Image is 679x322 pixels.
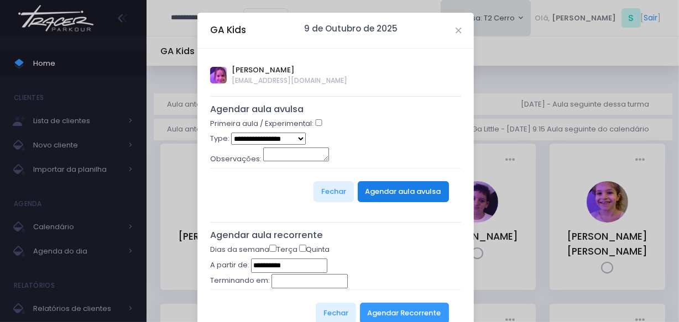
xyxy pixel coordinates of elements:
[210,23,246,37] h5: GA Kids
[358,181,449,202] button: Agendar aula avulsa
[304,24,398,34] h6: 9 de Outubro de 2025
[456,28,461,33] button: Close
[210,260,249,271] label: A partir de:
[210,104,462,115] h5: Agendar aula avulsa
[210,133,229,144] label: Type:
[210,154,262,165] label: Observações:
[269,244,297,255] label: Terça
[299,244,330,255] label: Quinta
[232,76,348,86] span: [EMAIL_ADDRESS][DOMAIN_NAME]
[210,118,314,129] label: Primeira aula / Experimental:
[232,65,348,76] span: [PERSON_NAME]
[314,181,354,202] button: Fechar
[299,245,306,252] input: Quinta
[210,230,462,241] h5: Agendar aula recorrente
[210,275,270,286] label: Terminando em:
[269,245,276,252] input: Terça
